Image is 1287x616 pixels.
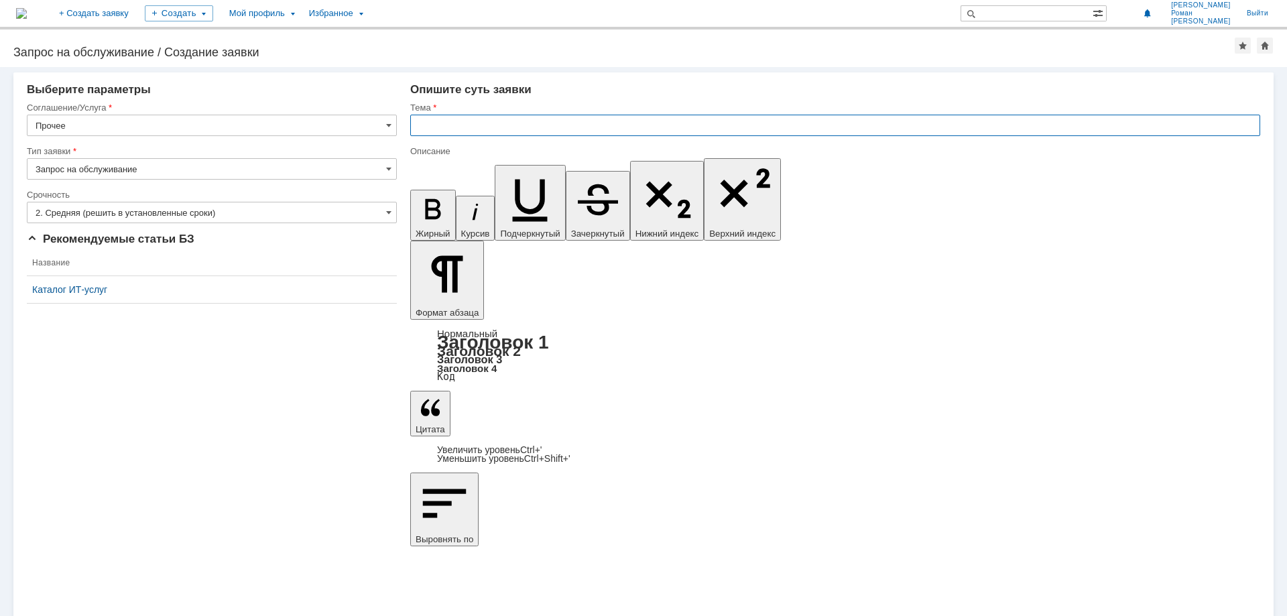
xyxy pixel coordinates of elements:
button: Выровнять по [410,473,479,546]
span: Жирный [416,229,450,239]
a: Заголовок 4 [437,363,497,374]
button: Жирный [410,190,456,241]
span: [PERSON_NAME] [1171,1,1231,9]
a: Decrease [437,453,570,464]
span: Ctrl+' [520,444,542,455]
span: Выберите параметры [27,83,151,96]
span: Роман [1171,9,1231,17]
div: Цитата [410,446,1260,463]
a: Перейти на домашнюю страницу [16,8,27,19]
span: Ctrl+Shift+' [524,453,570,464]
div: Добавить в избранное [1235,38,1251,54]
span: Цитата [416,424,445,434]
span: Опишите суть заявки [410,83,532,96]
a: Increase [437,444,542,455]
a: Заголовок 1 [437,332,549,353]
div: Тип заявки [27,147,394,156]
a: Заголовок 2 [437,343,521,359]
span: [PERSON_NAME] [1171,17,1231,25]
button: Цитата [410,391,450,436]
button: Верхний индекс [704,158,781,241]
span: Формат абзаца [416,308,479,318]
button: Зачеркнутый [566,171,630,241]
a: Код [437,371,455,383]
button: Формат абзаца [410,241,484,320]
div: Запрос на обслуживание / Создание заявки [13,46,1235,59]
button: Подчеркнутый [495,165,565,241]
a: Нормальный [437,328,497,339]
a: Каталог ИТ-услуг [32,284,391,295]
span: Подчеркнутый [500,229,560,239]
div: Срочность [27,190,394,199]
th: Название [27,250,397,276]
span: Рекомендуемые статьи БЗ [27,233,194,245]
span: Выровнять по [416,534,473,544]
div: Создать [145,5,213,21]
a: Заголовок 3 [437,353,502,365]
span: Курсив [461,229,490,239]
div: Сделать домашней страницей [1257,38,1273,54]
button: Нижний индекс [630,161,704,241]
div: Тема [410,103,1258,112]
div: Соглашение/Услуга [27,103,394,112]
button: Курсив [456,196,495,241]
span: Расширенный поиск [1093,6,1106,19]
span: Нижний индекс [635,229,699,239]
span: Верхний индекс [709,229,776,239]
img: logo [16,8,27,19]
div: Формат абзаца [410,329,1260,381]
span: Зачеркнутый [571,229,625,239]
div: Описание [410,147,1258,156]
